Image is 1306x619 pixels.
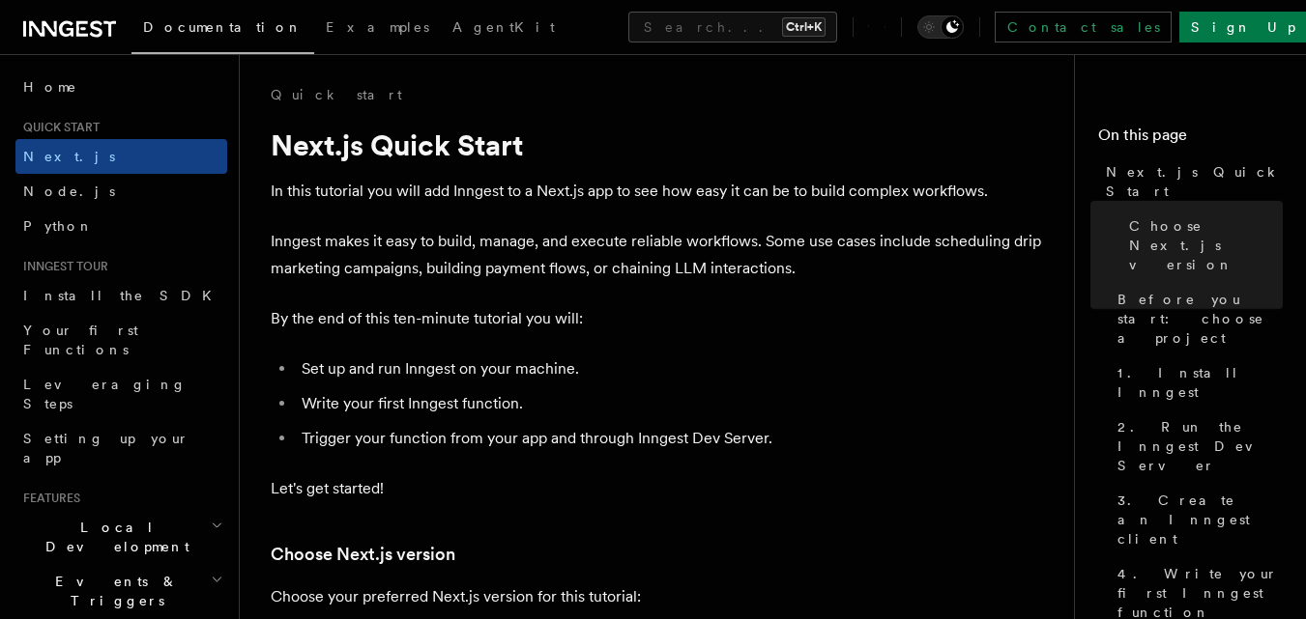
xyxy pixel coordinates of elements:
[1110,483,1283,556] a: 3. Create an Inngest client
[995,12,1172,42] a: Contact sales
[1121,209,1283,282] a: Choose Next.js version
[452,19,555,35] span: AgentKit
[628,12,837,42] button: Search...Ctrl+K
[271,85,402,104] a: Quick start
[271,127,1044,162] h1: Next.js Quick Start
[23,323,138,357] span: Your first Functions
[326,19,429,35] span: Examples
[15,518,211,556] span: Local Development
[1098,155,1283,209] a: Next.js Quick Start
[271,475,1044,502] p: Let's get started!
[271,305,1044,332] p: By the end of this ten-minute tutorial you will:
[131,6,314,54] a: Documentation
[23,431,189,465] span: Setting up your app
[15,120,100,135] span: Quick start
[23,77,77,97] span: Home
[15,139,227,174] a: Next.js
[296,355,1044,382] li: Set up and run Inngest on your machine.
[441,6,566,52] a: AgentKit
[296,425,1044,452] li: Trigger your function from your app and through Inngest Dev Server.
[15,259,108,274] span: Inngest tour
[143,19,303,35] span: Documentation
[15,209,227,243] a: Python
[271,583,1044,610] p: Choose your preferred Next.js version for this tutorial:
[271,228,1044,282] p: Inngest makes it easy to build, manage, and execute reliable workflows. Some use cases include sc...
[314,6,441,52] a: Examples
[23,149,115,164] span: Next.js
[15,367,227,421] a: Leveraging Steps
[1117,491,1283,549] span: 3. Create an Inngest client
[15,313,227,367] a: Your first Functions
[1129,216,1283,274] span: Choose Next.js version
[15,174,227,209] a: Node.js
[23,288,223,303] span: Install the SDK
[15,421,227,475] a: Setting up your app
[296,390,1044,417] li: Write your first Inngest function.
[15,278,227,313] a: Install the SDK
[23,377,187,411] span: Leveraging Steps
[15,572,211,610] span: Events & Triggers
[1117,290,1283,348] span: Before you start: choose a project
[271,178,1044,205] p: In this tutorial you will add Inngest to a Next.js app to see how easy it can be to build complex...
[1110,409,1283,483] a: 2. Run the Inngest Dev Server
[15,491,80,506] span: Features
[15,564,227,618] button: Events & Triggers
[1106,162,1283,201] span: Next.js Quick Start
[1110,282,1283,355] a: Before you start: choose a project
[1117,417,1283,475] span: 2. Run the Inngest Dev Server
[1110,355,1283,409] a: 1. Install Inngest
[15,510,227,564] button: Local Development
[1098,124,1283,155] h4: On this page
[782,17,826,37] kbd: Ctrl+K
[271,541,455,568] a: Choose Next.js version
[1117,363,1283,402] span: 1. Install Inngest
[15,70,227,104] a: Home
[23,183,115,199] span: Node.js
[917,15,964,39] button: Toggle dark mode
[23,218,94,234] span: Python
